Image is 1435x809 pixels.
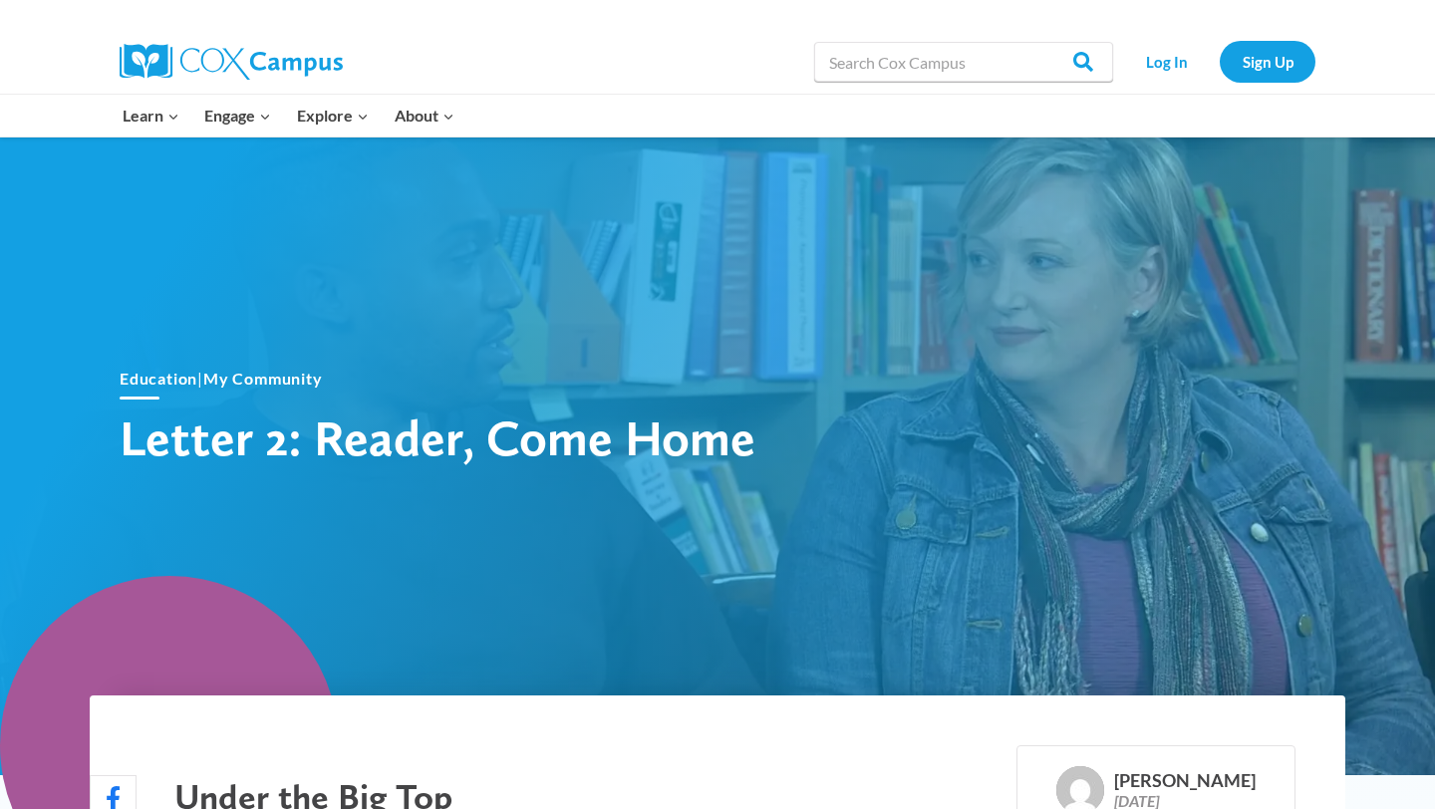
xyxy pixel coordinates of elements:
[120,369,197,388] a: Education
[204,103,271,129] span: Engage
[120,369,323,388] span: |
[120,44,343,80] img: Cox Campus
[1123,41,1315,82] nav: Secondary Navigation
[120,407,817,467] h1: Letter 2: Reader, Come Home
[1123,41,1210,82] a: Log In
[1114,770,1256,792] div: [PERSON_NAME]
[203,369,323,388] a: My Community
[297,103,369,129] span: Explore
[110,95,466,136] nav: Primary Navigation
[395,103,454,129] span: About
[814,42,1113,82] input: Search Cox Campus
[1220,41,1315,82] a: Sign Up
[123,103,179,129] span: Learn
